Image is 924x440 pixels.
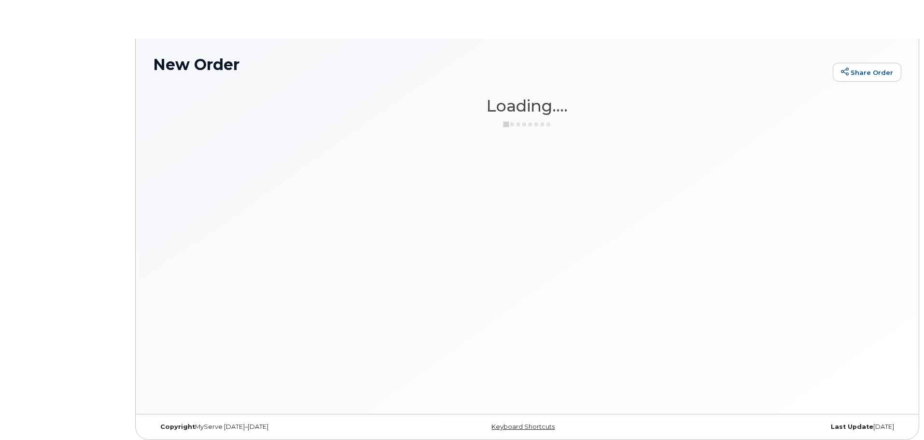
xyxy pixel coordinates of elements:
strong: Copyright [160,423,195,430]
div: MyServe [DATE]–[DATE] [153,423,403,431]
div: [DATE] [652,423,901,431]
a: Keyboard Shortcuts [491,423,555,430]
h1: New Order [153,56,828,73]
h1: Loading.... [153,97,901,114]
img: ajax-loader-3a6953c30dc77f0bf724df975f13086db4f4c1262e45940f03d1251963f1bf2e.gif [503,121,551,128]
strong: Last Update [831,423,873,430]
a: Share Order [833,63,901,82]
